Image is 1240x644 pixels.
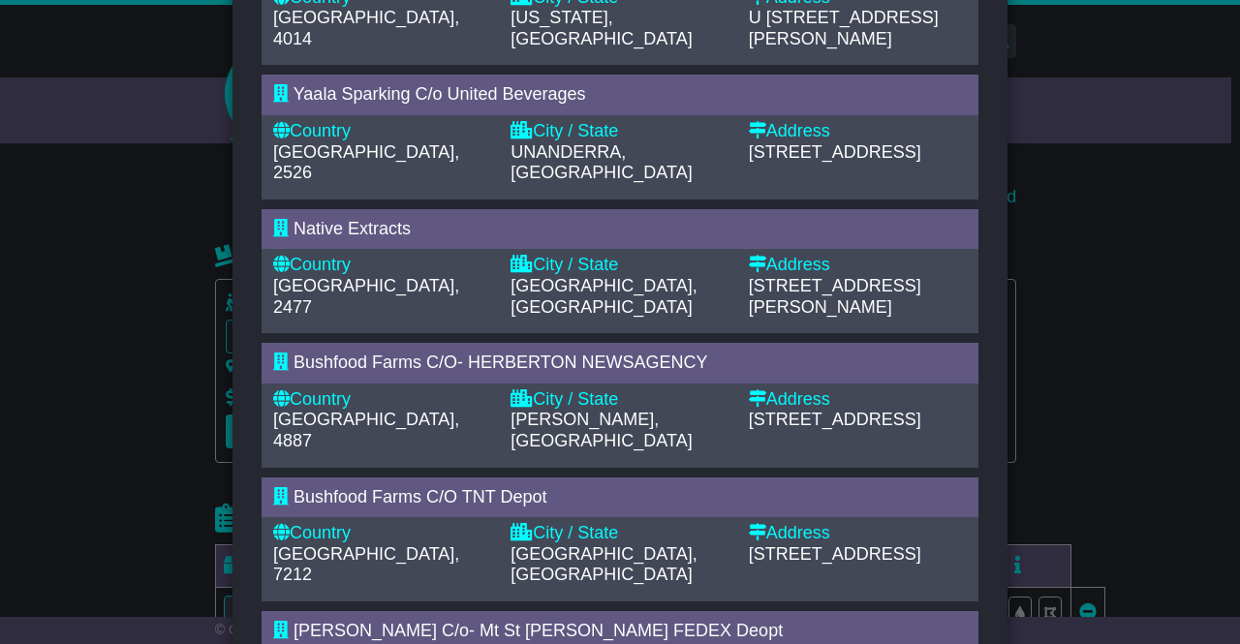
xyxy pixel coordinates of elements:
[294,621,783,640] span: [PERSON_NAME] C/o- Mt St [PERSON_NAME] FEDEX Deopt
[749,142,921,162] span: [STREET_ADDRESS]
[273,410,459,450] span: [GEOGRAPHIC_DATA], 4887
[511,523,728,544] div: City / State
[511,389,728,411] div: City / State
[749,523,967,544] div: Address
[273,276,459,317] span: [GEOGRAPHIC_DATA], 2477
[273,142,459,183] span: [GEOGRAPHIC_DATA], 2526
[273,121,491,142] div: Country
[273,389,491,411] div: Country
[749,276,921,317] span: [STREET_ADDRESS][PERSON_NAME]
[273,8,459,48] span: [GEOGRAPHIC_DATA], 4014
[749,410,921,429] span: [STREET_ADDRESS]
[749,544,921,564] span: [STREET_ADDRESS]
[749,8,939,48] span: U [STREET_ADDRESS][PERSON_NAME]
[511,8,692,48] span: [US_STATE], [GEOGRAPHIC_DATA]
[294,219,411,238] span: Native Extracts
[511,255,728,276] div: City / State
[273,523,491,544] div: Country
[294,353,707,372] span: Bushfood Farms C/O- HERBERTON NEWSAGENCY
[749,121,967,142] div: Address
[749,255,967,276] div: Address
[294,487,546,506] span: Bushfood Farms C/O TNT Depot
[511,142,692,183] span: UNANDERRA, [GEOGRAPHIC_DATA]
[273,544,459,585] span: [GEOGRAPHIC_DATA], 7212
[511,121,728,142] div: City / State
[273,255,491,276] div: Country
[294,84,586,104] span: Yaala Sparking C/o United Beverages
[511,544,697,585] span: [GEOGRAPHIC_DATA], [GEOGRAPHIC_DATA]
[511,410,692,450] span: [PERSON_NAME], [GEOGRAPHIC_DATA]
[511,276,697,317] span: [GEOGRAPHIC_DATA], [GEOGRAPHIC_DATA]
[749,389,967,411] div: Address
